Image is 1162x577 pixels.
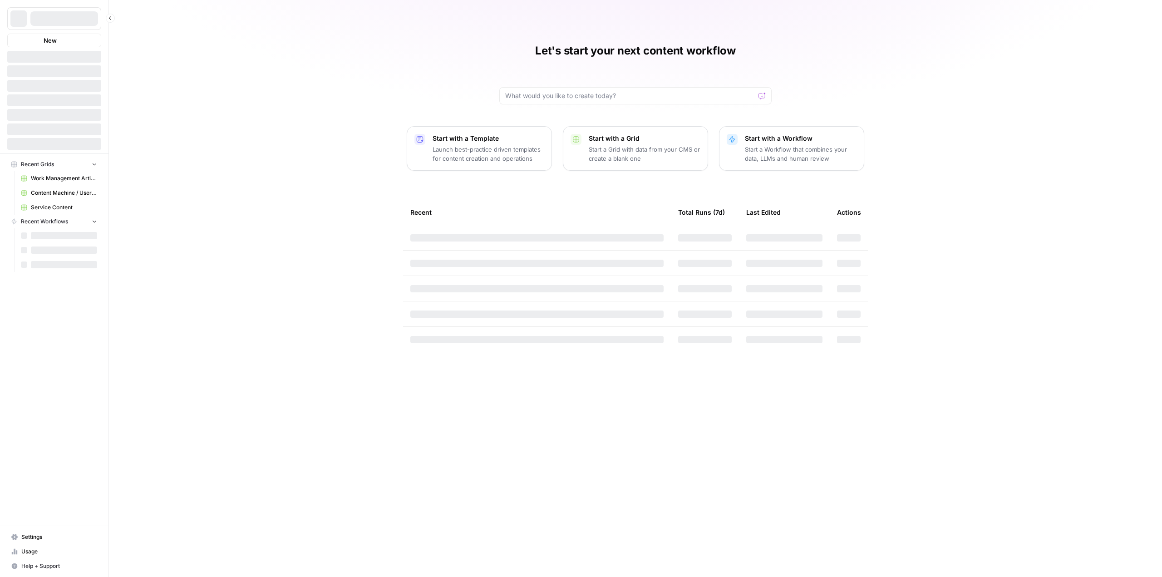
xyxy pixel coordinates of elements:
p: Start with a Workflow [745,134,857,143]
button: Recent Grids [7,158,101,171]
span: Content Machine / User Persona Content [31,189,97,197]
p: Start with a Grid [589,134,700,143]
input: What would you like to create today? [505,91,755,100]
p: Start with a Template [433,134,544,143]
p: Launch best-practice driven templates for content creation and operations [433,145,544,163]
button: Start with a GridStart a Grid with data from your CMS or create a blank one [563,126,708,171]
a: Work Management Article Grid [17,171,101,186]
span: Help + Support [21,562,97,570]
div: Total Runs (7d) [678,200,725,225]
span: Service Content [31,203,97,212]
span: Settings [21,533,97,541]
div: Actions [837,200,861,225]
a: Settings [7,530,101,544]
span: Recent Workflows [21,217,68,226]
button: Start with a TemplateLaunch best-practice driven templates for content creation and operations [407,126,552,171]
a: Content Machine / User Persona Content [17,186,101,200]
p: Start a Workflow that combines your data, LLMs and human review [745,145,857,163]
p: Start a Grid with data from your CMS or create a blank one [589,145,700,163]
button: Recent Workflows [7,215,101,228]
span: Recent Grids [21,160,54,168]
button: Start with a WorkflowStart a Workflow that combines your data, LLMs and human review [719,126,864,171]
span: New [44,36,57,45]
button: Help + Support [7,559,101,573]
button: New [7,34,101,47]
span: Work Management Article Grid [31,174,97,182]
h1: Let's start your next content workflow [535,44,736,58]
div: Recent [410,200,664,225]
a: Usage [7,544,101,559]
span: Usage [21,547,97,556]
div: Last Edited [746,200,781,225]
a: Service Content [17,200,101,215]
